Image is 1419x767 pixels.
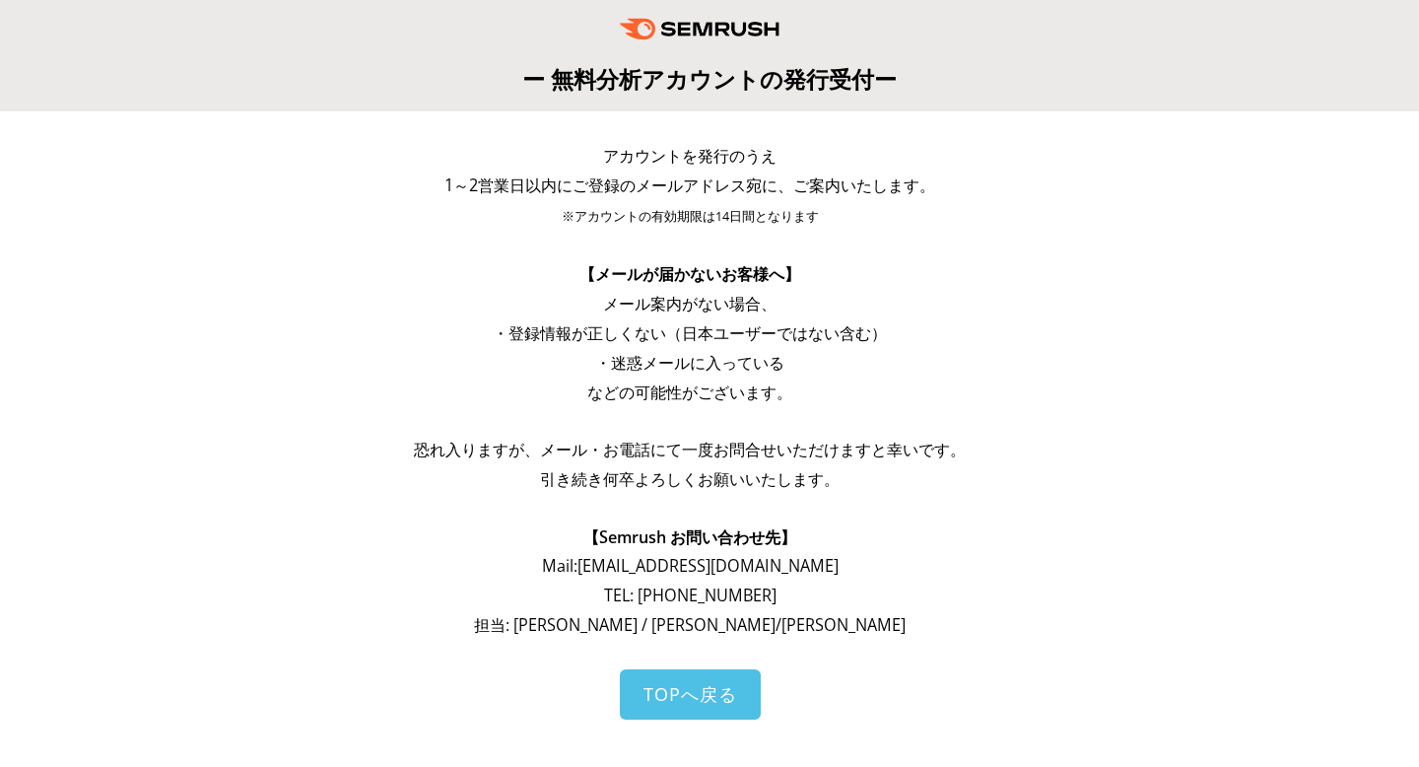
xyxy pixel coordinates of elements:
span: ・迷惑メールに入っている [595,352,784,374]
span: アカウントを発行のうえ [603,145,777,167]
span: 引き続き何卒よろしくお願いいたします。 [540,468,840,490]
span: などの可能性がございます。 [587,382,792,403]
span: TOPへ戻る [643,682,737,706]
span: 【メールが届かないお客様へ】 [579,263,800,285]
span: 1～2営業日以内にご登録のメールアドレス宛に、ご案内いたします。 [444,174,935,196]
span: Mail: [EMAIL_ADDRESS][DOMAIN_NAME] [542,555,839,577]
span: メール案内がない場合、 [603,293,777,314]
span: ・登録情報が正しくない（日本ユーザーではない含む） [493,322,887,344]
span: 担当: [PERSON_NAME] / [PERSON_NAME]/[PERSON_NAME] [474,614,906,636]
span: 恐れ入りますが、メール・お電話にて一度お問合せいただけますと幸いです。 [414,439,966,460]
span: TEL: [PHONE_NUMBER] [604,585,777,606]
a: TOPへ戻る [620,669,761,720]
span: 【Semrush お問い合わせ先】 [583,526,796,548]
span: ※アカウントの有効期限は14日間となります [562,208,819,225]
span: ー 無料分析アカウントの発行受付ー [522,63,897,95]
